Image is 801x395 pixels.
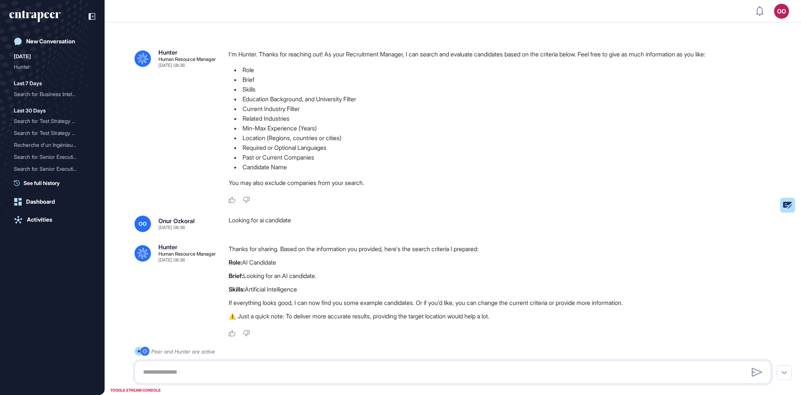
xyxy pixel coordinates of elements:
div: Recherche d'un Ingénieur ... [14,139,85,151]
div: Search for Senior Executives and Directors at Coop Pank AS in Digital Banking and IT [14,151,91,163]
button: OO [774,4,789,19]
div: [DATE] 08:36 [158,258,185,262]
div: [DATE] [14,52,31,61]
div: Hunter [158,244,177,250]
div: New Conversation [26,38,75,45]
a: Dashboard [9,194,95,209]
li: Required or Optional Languages [229,143,777,152]
strong: Brief: [229,272,243,280]
span: OO [139,221,147,227]
p: You may also exclude companies from your search. [229,178,777,188]
div: Search for Senior Executi... [14,163,85,175]
li: Candidate Name [229,162,777,172]
div: [DATE] 08:36 [158,225,185,230]
div: Hunter [14,61,85,73]
div: Search for Senior Executives in Digital Banking at Coop Bank, Luminor, Lunar, Tuum, and Doconomy [14,163,91,175]
div: Activities [27,216,52,223]
div: Onur Ozkoral [158,218,195,224]
p: I'm Hunter. Thanks for reaching out! As your Recruitment Manager, I can search and evaluate candi... [229,49,777,59]
p: Artificial Intelligence [229,284,777,294]
div: Hunter [158,49,177,55]
li: Min-Max Experience (Years) [229,123,777,133]
div: Looking for ai candidate [229,216,777,232]
div: [DATE] 08:36 [158,63,185,68]
strong: Skills: [229,286,245,293]
div: Hunter [14,61,91,73]
div: Search for Business Intel... [14,88,85,100]
div: Search for Test Strategy and Planning Engineers with Experience in L2/L3 Automated Driving and AD... [14,115,91,127]
li: Current Industry Filter [229,104,777,114]
div: Search for Business Intelligence Manager candidates in Turkey with Power BI skills from Nielsen, ... [14,88,91,100]
div: Human Resource Manager [158,251,216,256]
a: See full history [14,179,95,187]
li: Related Industries [229,114,777,123]
p: Looking for an AI candidate. [229,271,777,281]
div: Search for Test Strategy ... [14,115,85,127]
div: Search for Senior Executi... [14,151,85,163]
div: Search for Test Strategy and Planning Engineers in Automated Driving with Experience in ADAS and ... [14,127,91,139]
div: Search for Test Strategy ... [14,127,85,139]
p: ⚠️ Just a quick note: To deliver more accurate results, providing the target location would help ... [229,311,777,321]
div: Recherche d'un Ingénieur en Stratégie et Plan de Test AD H/F pour la région MENA et Afrique [14,139,91,151]
li: Skills [229,84,777,94]
div: Last 7 Days [14,79,42,88]
li: Past or Current Companies [229,152,777,162]
p: AI Candidate [229,257,777,267]
a: Activities [9,212,95,227]
div: TOGGLE STREAM CONSOLE [108,386,163,395]
div: Human Resource Manager [158,57,216,62]
li: Education Background, and University Filter [229,94,777,104]
li: Location (Regions, countries or cities) [229,133,777,143]
p: Thanks for sharing. Based on the information you provided, here's the search criteria I prepared: [229,244,777,254]
li: Brief [229,75,777,84]
a: New Conversation [9,34,95,49]
p: If everything looks good, I can now find you some example candidates. Or if you'd like, you can c... [229,298,777,308]
strong: Role: [229,259,242,266]
li: Role [229,65,777,75]
div: Dashboard [26,198,55,205]
div: Peer and Hunter are active [151,347,215,356]
div: entrapeer-logo [9,10,61,22]
span: See full history [24,179,60,187]
div: Last 30 Days [14,106,46,115]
